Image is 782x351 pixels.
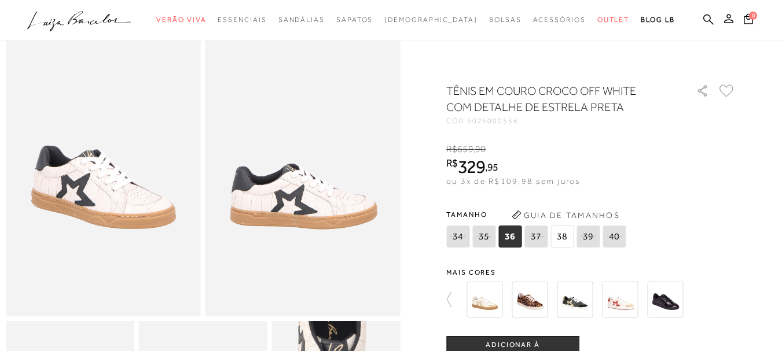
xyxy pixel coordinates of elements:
[446,158,458,168] i: R$
[485,162,498,172] i: ,
[458,156,485,177] span: 329
[156,9,206,31] a: categoryNavScreenReaderText
[446,117,678,124] div: CÓD:
[336,9,373,31] a: categoryNavScreenReaderText
[467,117,519,125] span: 5025000536
[218,9,266,31] a: categoryNavScreenReaderText
[487,161,498,173] span: 95
[603,226,626,247] span: 40
[533,16,586,24] span: Acessórios
[749,12,757,20] span: 0
[446,144,457,154] i: R$
[641,9,674,31] a: BLOG LB
[577,226,600,247] span: 39
[508,206,623,224] button: Guia de Tamanhos
[524,226,548,247] span: 37
[647,282,683,317] img: TÊNIS ESTRELA VERNIZ PRETO
[278,16,325,24] span: Sandálias
[472,226,495,247] span: 35
[446,83,663,115] h1: TÊNIS EM COURO CROCO OFF WHITE COM DETALHE DE ESTRELA PRETA
[740,13,757,28] button: 0
[384,16,478,24] span: [DEMOGRAPHIC_DATA]
[597,9,630,31] a: categoryNavScreenReaderText
[557,282,593,317] img: TÊNIS ESTRELA preto e dourado
[489,16,522,24] span: Bolsas
[446,226,469,247] span: 34
[641,16,674,24] span: BLOG LB
[473,144,486,154] i: ,
[446,269,736,276] span: Mais cores
[446,176,580,186] span: ou 3x de R$109,98 sem juros
[475,144,486,154] span: 90
[467,282,502,317] img: TÊNIS ESTRELA OFF WHITE E TITÂNIO
[498,226,522,247] span: 36
[457,144,473,154] span: 659
[336,16,373,24] span: Sapatos
[533,9,586,31] a: categoryNavScreenReaderText
[156,16,206,24] span: Verão Viva
[205,24,401,316] img: image
[489,9,522,31] a: categoryNavScreenReaderText
[597,16,630,24] span: Outlet
[218,16,266,24] span: Essenciais
[446,206,629,223] span: Tamanho
[278,9,325,31] a: categoryNavScreenReaderText
[512,282,548,317] img: TÊNIS ESTRELA ONÇA
[384,9,478,31] a: noSubCategoriesText
[550,226,574,247] span: 38
[6,24,201,316] img: image
[602,282,638,317] img: TÊNIS ESTRELA VERMELHO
